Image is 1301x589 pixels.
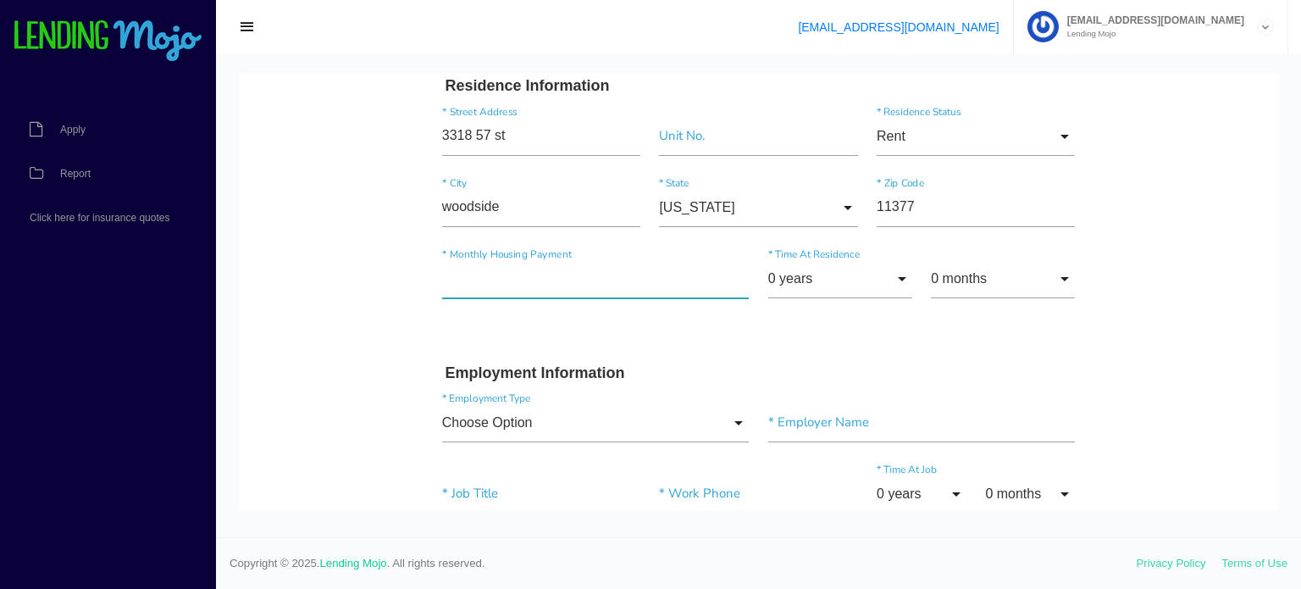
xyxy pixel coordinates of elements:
h3: Residence Information [207,3,833,22]
span: Report [60,169,91,179]
a: Terms of Use [1221,557,1287,570]
span: [EMAIL_ADDRESS][DOMAIN_NAME] [1059,15,1244,25]
img: logo-small.png [13,20,203,63]
span: Apply [60,125,86,135]
small: Lending Mojo [1059,30,1244,38]
span: Copyright © 2025. . All rights reserved. [230,555,1137,572]
a: Lending Mojo [320,557,387,570]
a: Privacy Policy [1137,557,1206,570]
a: [EMAIL_ADDRESS][DOMAIN_NAME] [798,20,999,34]
h3: Employment Information [207,291,833,309]
img: Profile image [1027,11,1059,42]
span: Click here for insurance quotes [30,213,169,223]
